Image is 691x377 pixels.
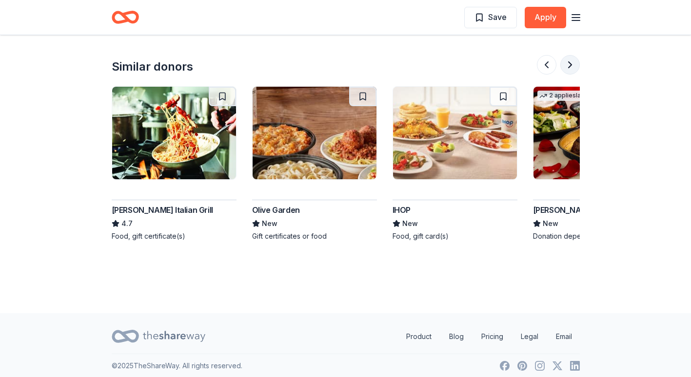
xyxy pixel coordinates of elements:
[464,7,517,28] button: Save
[121,218,133,229] span: 4.7
[402,218,418,229] span: New
[474,327,511,346] a: Pricing
[525,7,566,28] button: Apply
[543,218,558,229] span: New
[398,327,439,346] a: Product
[393,231,517,241] div: Food, gift card(s)
[548,327,580,346] a: Email
[253,87,376,179] img: Image for Olive Garden
[533,231,658,241] div: Donation depends on request
[112,86,237,241] a: Image for Carrabba's Italian Grill[PERSON_NAME] Italian Grill4.7Food, gift certificate(s)
[533,204,620,216] div: [PERSON_NAME] House
[533,86,658,241] a: Image for Ruth's Chris Steak House2 applieslast week[PERSON_NAME] HouseNewDonation depends on req...
[441,327,472,346] a: Blog
[393,87,517,179] img: Image for IHOP
[112,87,236,179] img: Image for Carrabba's Italian Grill
[112,360,242,372] p: © 2025 TheShareWay. All rights reserved.
[398,327,580,346] nav: quick links
[393,86,517,241] a: Image for IHOPIHOPNewFood, gift card(s)
[112,204,213,216] div: [PERSON_NAME] Italian Grill
[112,6,139,29] a: Home
[112,231,237,241] div: Food, gift certificate(s)
[262,218,277,229] span: New
[393,204,411,216] div: IHOP
[533,87,657,179] img: Image for Ruth's Chris Steak House
[252,204,300,216] div: Olive Garden
[252,86,377,241] a: Image for Olive GardenOlive GardenNewGift certificates or food
[513,327,546,346] a: Legal
[537,91,606,101] div: 2 applies last week
[488,11,507,23] span: Save
[112,59,193,75] div: Similar donors
[252,231,377,241] div: Gift certificates or food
